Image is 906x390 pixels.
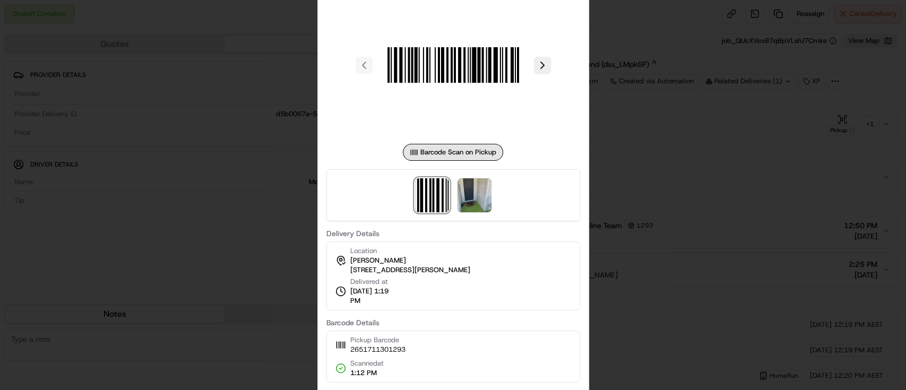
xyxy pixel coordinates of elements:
[415,178,449,212] img: barcode_scan_on_pickup image
[350,368,383,378] span: 1:12 PM
[350,345,405,354] span: 2651711301293
[326,230,580,237] label: Delivery Details
[350,265,470,275] span: [STREET_ADDRESS][PERSON_NAME]
[458,178,491,212] img: photo_proof_of_delivery image
[326,319,580,326] label: Barcode Details
[350,335,405,345] span: Pickup Barcode
[403,144,503,161] div: Barcode Scan on Pickup
[350,359,383,368] span: Scanned at
[350,246,376,256] span: Location
[350,287,399,306] span: [DATE] 1:19 PM
[350,277,399,287] span: Delivered at
[350,256,405,265] span: [PERSON_NAME]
